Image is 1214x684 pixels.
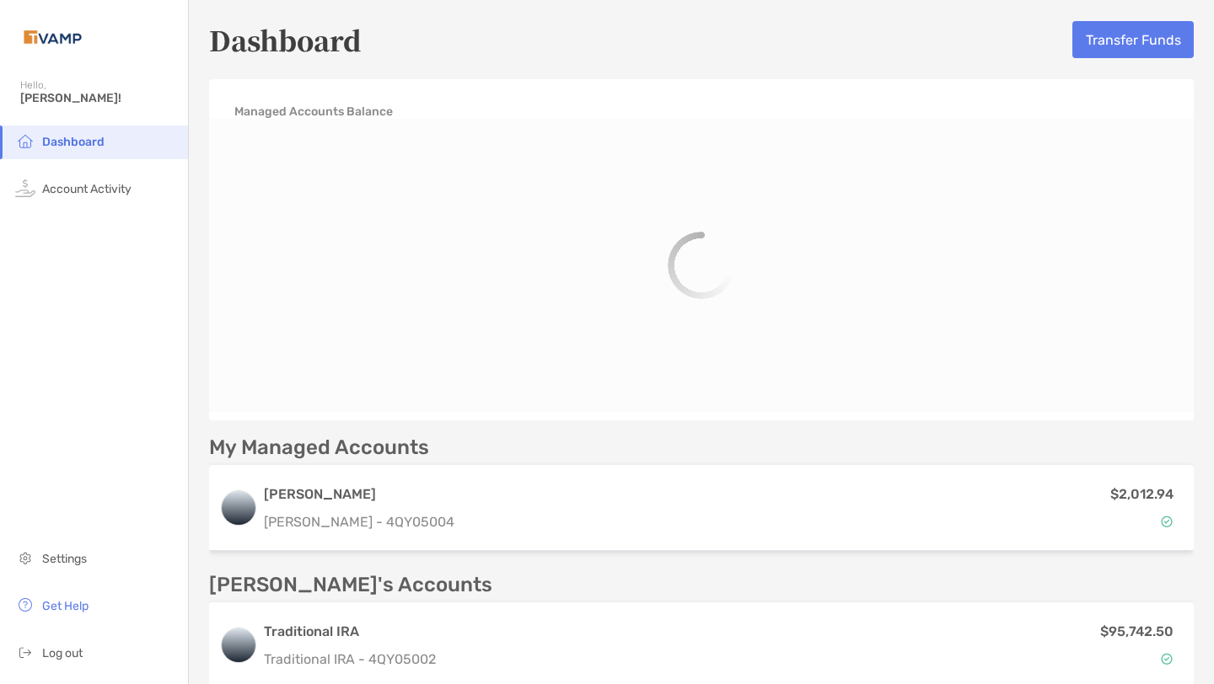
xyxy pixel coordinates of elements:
p: [PERSON_NAME]'s Accounts [209,574,492,596]
p: $95,742.50 [1100,621,1174,642]
img: logo account [222,628,255,662]
button: Transfer Funds [1072,21,1194,58]
span: Get Help [42,599,89,613]
span: Log out [42,646,83,660]
h3: [PERSON_NAME] [264,484,454,505]
img: Account Status icon [1161,653,1173,665]
img: Zoe Logo [20,7,85,67]
img: logout icon [15,642,35,662]
p: Traditional IRA - 4QY05002 [264,649,436,670]
span: [PERSON_NAME]! [20,91,178,105]
img: logo account [222,491,255,525]
p: $2,012.94 [1110,484,1174,505]
p: My Managed Accounts [209,437,429,458]
img: settings icon [15,548,35,568]
span: Settings [42,552,87,566]
h4: Managed Accounts Balance [234,104,393,119]
img: household icon [15,131,35,151]
img: Account Status icon [1161,516,1173,527]
span: Account Activity [42,182,132,196]
img: get-help icon [15,595,35,615]
span: Dashboard [42,135,105,149]
h5: Dashboard [209,20,362,59]
h3: Traditional IRA [264,622,436,642]
img: activity icon [15,178,35,198]
p: [PERSON_NAME] - 4QY05004 [264,511,454,532]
